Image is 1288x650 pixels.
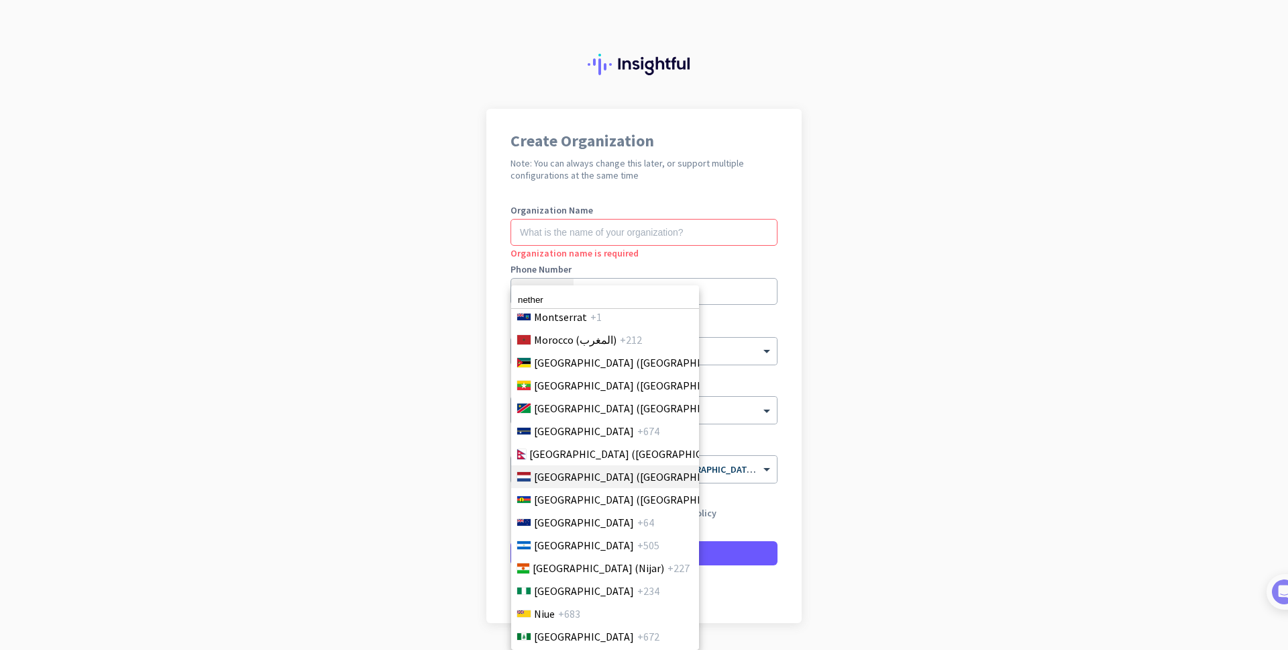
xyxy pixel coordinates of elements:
[637,583,659,599] span: +234
[529,446,739,462] span: [GEOGRAPHIC_DATA] ([GEOGRAPHIC_DATA])
[590,309,602,325] span: +1
[534,492,743,508] span: [GEOGRAPHIC_DATA] ([GEOGRAPHIC_DATA])
[534,469,743,485] span: [GEOGRAPHIC_DATA] ([GEOGRAPHIC_DATA])
[534,583,634,599] span: [GEOGRAPHIC_DATA]
[637,537,659,553] span: +505
[637,514,654,530] span: +64
[534,377,853,393] span: [GEOGRAPHIC_DATA] ([GEOGRAPHIC_DATA]) ([GEOGRAPHIC_DATA])
[534,537,634,553] span: [GEOGRAPHIC_DATA]
[620,332,642,348] span: +212
[511,291,699,309] input: Search Country
[533,560,664,576] span: [GEOGRAPHIC_DATA] (Nijar)
[534,355,743,371] span: [GEOGRAPHIC_DATA] ([GEOGRAPHIC_DATA])
[534,514,634,530] span: [GEOGRAPHIC_DATA]
[558,606,580,622] span: +683
[534,332,616,348] span: Morocco (‫المغرب‬‎)
[534,606,555,622] span: Niue
[667,560,690,576] span: +227
[534,423,634,439] span: [GEOGRAPHIC_DATA]
[534,629,634,645] span: [GEOGRAPHIC_DATA]
[534,400,743,416] span: [GEOGRAPHIC_DATA] ([GEOGRAPHIC_DATA])
[637,629,659,645] span: +672
[534,309,587,325] span: Montserrat
[637,423,659,439] span: +674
